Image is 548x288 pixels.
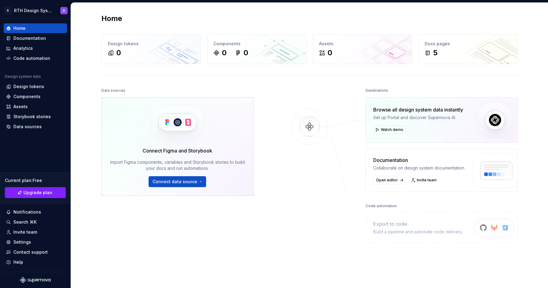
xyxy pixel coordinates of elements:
button: Help [4,257,67,267]
div: Home [13,25,26,31]
div: Data sources [101,86,125,95]
a: Invite team [409,176,439,184]
div: Assets [319,41,406,47]
a: Upgrade plan [5,187,66,198]
div: Import Figma components, variables and Storybook stories to build your docs and run automations. [110,159,245,171]
a: Storybook stories [4,112,67,122]
div: Notifications [13,209,41,215]
a: Docs pages5 [418,34,518,64]
h2: Home [101,14,122,23]
div: Code automation [13,55,50,61]
div: RTH Design System [14,8,53,14]
div: Components [213,41,300,47]
span: Upgrade plan [23,190,52,196]
div: 5 [433,48,437,58]
div: Settings [13,239,31,245]
a: Components [4,92,67,101]
div: Invite team [13,229,37,235]
div: Documentation [13,35,46,41]
div: Set up Portal and discover Supernova AI. [373,115,463,121]
div: Export to code [373,220,463,228]
button: Notifications [4,207,67,217]
div: 0 [116,48,121,58]
div: Contact support [13,249,48,255]
button: Search ⌘K [4,217,67,227]
span: Connect data source [153,179,197,185]
div: 0 [328,48,332,58]
div: Search ⌘K [13,219,37,225]
div: Docs pages [425,41,511,47]
div: Storybook stories [13,114,51,120]
div: Current plan : Free [5,177,66,183]
a: Invite team [4,227,67,237]
a: Assets [4,102,67,111]
a: Components00 [207,34,307,64]
button: Contact support [4,247,67,257]
div: D [63,8,65,13]
button: Connect data source [149,176,206,187]
div: Data sources [13,124,42,130]
div: Design system data [5,74,41,79]
div: Design tokens [108,41,195,47]
span: Open editor [376,178,398,183]
span: Invite team [417,178,437,183]
div: Design tokens [13,84,44,90]
button: RRTH Design SystemD [1,4,69,17]
div: Analytics [13,45,33,51]
a: Assets0 [313,34,412,64]
div: Browse all design system data instantly [373,106,463,113]
div: Components [13,94,40,100]
a: Analytics [4,43,67,53]
a: Code automation [4,53,67,63]
span: Watch demo [381,127,403,132]
div: Documentation [373,156,465,164]
div: 0 [244,48,248,58]
div: Help [13,259,23,265]
a: Documentation [4,33,67,43]
div: Assets [13,104,28,110]
div: Destinations [366,86,388,95]
div: R [4,7,12,14]
button: Watch demo [373,125,406,134]
a: Open editor [373,176,406,184]
a: Design tokens [4,82,67,91]
div: Code automation [366,202,397,210]
a: Home [4,23,67,33]
div: Build a pipeline and automate code delivery. [373,229,463,235]
div: 0 [222,48,227,58]
a: Data sources [4,122,67,132]
a: Settings [4,237,67,247]
svg: Supernova Logo [20,277,51,283]
div: Connect Figma and Storybook [142,147,212,154]
a: Design tokens0 [101,34,201,64]
div: Collaborate on design system documentation. [373,165,465,171]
